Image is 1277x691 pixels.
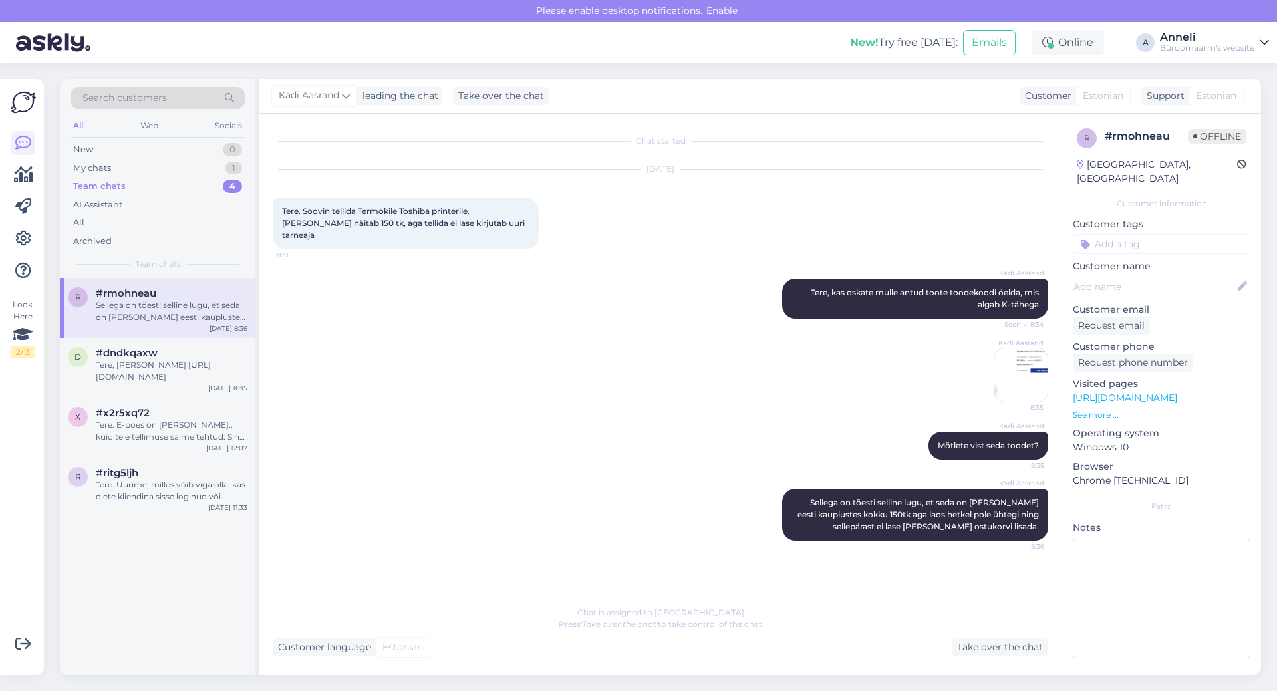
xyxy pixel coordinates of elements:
[96,347,158,359] span: #dndkqaxw
[1073,198,1250,209] div: Customer information
[952,638,1048,656] div: Take over the chat
[96,467,138,479] span: #ritg5ljh
[382,640,423,654] span: Estonian
[453,87,549,105] div: Take over the chat
[1073,426,1250,440] p: Operating system
[994,338,1044,348] span: Kadi Aasrand
[1196,89,1236,103] span: Estonian
[273,640,371,654] div: Customer language
[1073,501,1250,513] div: Extra
[75,472,81,482] span: r
[210,323,247,333] div: [DATE] 8:36
[1073,217,1250,231] p: Customer tags
[11,90,36,115] img: Askly Logo
[73,180,126,193] div: Team chats
[994,268,1044,278] span: Kadi Aasrand
[75,292,81,302] span: r
[850,35,958,51] div: Try free [DATE]:
[225,162,242,175] div: 1
[1073,234,1250,254] input: Add a tag
[1141,89,1185,103] div: Support
[206,443,247,453] div: [DATE] 12:07
[1105,128,1188,144] div: # rmohneau
[138,117,161,134] div: Web
[208,503,247,513] div: [DATE] 11:33
[357,89,438,103] div: leading the chat
[223,143,242,156] div: 0
[1077,158,1237,186] div: [GEOGRAPHIC_DATA], [GEOGRAPHIC_DATA]
[71,117,86,134] div: All
[277,250,327,260] span: 8:31
[212,117,245,134] div: Socials
[11,346,35,358] div: 2 / 3
[273,163,1048,175] div: [DATE]
[96,287,156,299] span: #rmohneau
[994,348,1048,402] img: Attachment
[938,440,1039,450] span: Mõtlete vist seda toodet?
[1073,440,1250,454] p: Windows 10
[1073,392,1177,404] a: [URL][DOMAIN_NAME]
[1188,129,1246,144] span: Offline
[1032,31,1104,55] div: Online
[73,162,111,175] div: My chats
[994,421,1044,431] span: Kadi Aasrand
[1084,133,1090,143] span: r
[74,352,81,362] span: d
[850,36,879,49] b: New!
[11,299,35,358] div: Look Here
[559,619,762,629] span: Press to take control of the chat
[73,143,93,156] div: New
[1073,460,1250,474] p: Browser
[73,198,122,211] div: AI Assistant
[994,319,1044,329] span: Seen ✓ 8:34
[96,479,247,503] div: Tere. Uurime, milles võib viga olla. kas olete kliendina sisse loginud või külalisena?
[1073,377,1250,391] p: Visited pages
[577,607,744,617] span: Chat is assigned to [GEOGRAPHIC_DATA]
[994,460,1044,470] span: 8:35
[811,287,1041,309] span: Tere, kas oskate mulle antud toote toodekoodi öelda, mis algab K-tähega
[273,135,1048,147] div: Chat started
[1136,33,1155,52] div: A
[1073,521,1250,535] p: Notes
[1073,317,1150,335] div: Request email
[994,541,1044,551] span: 8:36
[797,497,1041,531] span: Sellega on tõesti selline lugu, et seda on [PERSON_NAME] eesti kauplustes kokku 150tk aga laos he...
[1073,303,1250,317] p: Customer email
[1073,474,1250,487] p: Chrome [TECHNICAL_ID]
[1020,89,1071,103] div: Customer
[1160,32,1269,53] a: AnneliBüroomaailm's website
[994,478,1044,488] span: Kadi Aasrand
[1073,279,1235,294] input: Add name
[279,88,339,103] span: Kadi Aasrand
[1073,354,1193,372] div: Request phone number
[1073,259,1250,273] p: Customer name
[96,359,247,383] div: Tere, [PERSON_NAME] [URL][DOMAIN_NAME]
[702,5,742,17] span: Enable
[581,619,658,629] i: 'Take over the chat'
[282,206,527,240] span: Tere. Soovin tellida Termokile Toshiba printerile. [PERSON_NAME] näitab 150 tk, aga tellida ei la...
[73,235,112,248] div: Archived
[135,258,181,270] span: Team chats
[1160,43,1254,53] div: Büroomaailm's website
[75,412,80,422] span: x
[963,30,1016,55] button: Emails
[1073,340,1250,354] p: Customer phone
[994,402,1044,412] span: 8:35
[96,407,150,419] span: #x2r5xq72
[223,180,242,193] div: 4
[73,216,84,229] div: All
[96,419,247,443] div: Tere. E-poes on [PERSON_NAME].. kuid teie tellimuse saime tehtud: Sinu tellimuse number on: 20002...
[208,383,247,393] div: [DATE] 16:15
[96,299,247,323] div: Sellega on tõesti selline lugu, et seda on [PERSON_NAME] eesti kauplustes kokku 150tk aga laos he...
[82,91,167,105] span: Search customers
[1160,32,1254,43] div: Anneli
[1083,89,1123,103] span: Estonian
[1073,409,1250,421] p: See more ...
